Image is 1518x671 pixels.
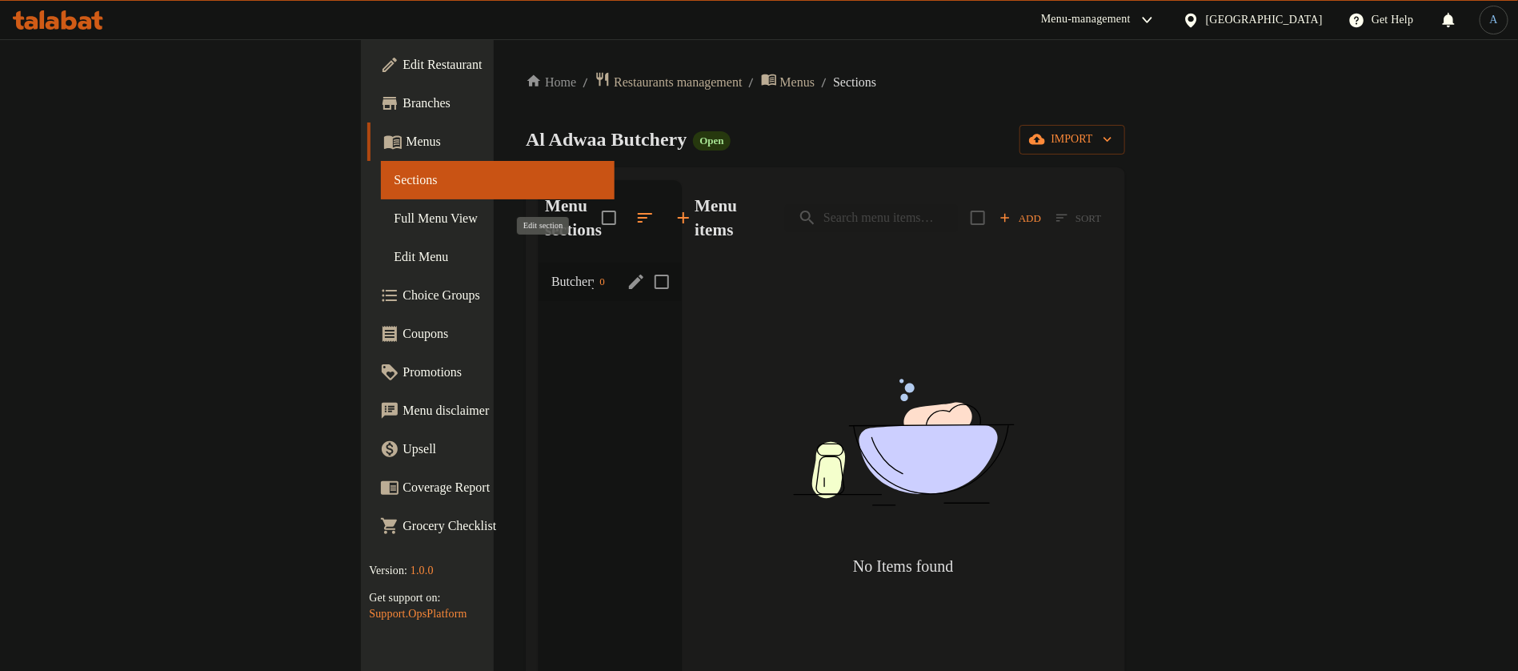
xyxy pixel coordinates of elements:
[1490,11,1498,29] span: A
[995,206,1046,231] span: Add item
[367,123,615,161] a: Menus
[367,84,615,123] a: Branches
[594,275,612,290] span: 0
[821,73,827,92] li: /
[595,71,742,93] a: Restaurants management
[381,238,615,276] a: Edit Menu
[381,161,615,199] a: Sections
[367,392,615,430] a: Menu disclaimer
[369,565,407,577] span: Version:
[614,73,742,92] span: Restaurants management
[664,199,703,237] button: Add section
[369,592,440,604] span: Get support on:
[367,507,615,545] a: Grocery Checklist
[703,336,1103,548] img: dish.svg
[695,194,766,242] h2: Menu items
[367,430,615,468] a: Upsell
[367,468,615,507] a: Coverage Report
[367,276,615,315] a: Choice Groups
[995,206,1046,231] button: Add
[539,256,682,307] nav: Menu sections
[403,94,602,113] span: Branches
[526,71,1124,93] nav: breadcrumb
[1041,10,1131,30] div: Menu-management
[367,46,615,84] a: Edit Restaurant
[833,73,876,92] span: Sections
[703,553,1103,579] h5: No Items found
[369,608,467,620] a: Support.OpsPlatform
[394,171,602,190] span: Sections
[693,134,730,147] span: Open
[539,263,682,301] div: Butchery0edit
[1019,125,1125,155] button: import
[1046,206,1111,231] span: Sort items
[406,132,602,151] span: Menus
[592,201,626,235] span: Select all sections
[785,204,958,232] input: search
[403,440,602,459] span: Upsell
[403,286,602,305] span: Choice Groups
[1032,130,1112,150] span: import
[761,71,815,93] a: Menus
[626,199,664,237] span: Sort sections
[594,272,612,291] div: items
[394,209,602,228] span: Full Menu View
[403,55,602,74] span: Edit Restaurant
[411,565,434,577] span: 1.0.0
[403,324,602,344] span: Coupons
[381,199,615,238] a: Full Menu View
[693,131,730,151] div: Open
[367,353,615,392] a: Promotions
[403,401,602,420] span: Menu disclaimer
[1206,11,1323,29] div: [GEOGRAPHIC_DATA]
[403,516,602,536] span: Grocery Checklist
[999,209,1042,227] span: Add
[403,363,602,382] span: Promotions
[367,315,615,353] a: Coupons
[624,270,648,294] button: edit
[403,478,602,497] span: Coverage Report
[749,73,755,92] li: /
[394,247,602,267] span: Edit Menu
[551,272,593,291] span: Butchery
[780,73,815,92] span: Menus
